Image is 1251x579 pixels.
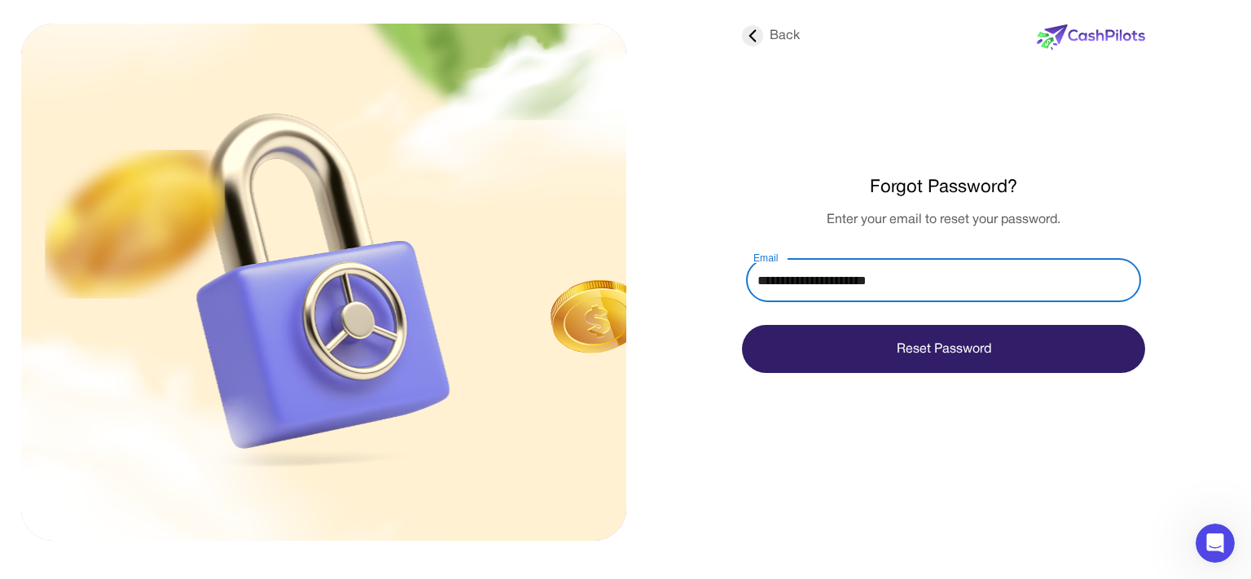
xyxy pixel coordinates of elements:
[742,210,1145,230] div: Enter your email to reset your password.
[1196,524,1235,563] iframe: Intercom live chat
[742,174,1145,201] div: Forgot Password?
[742,25,800,46] div: Back
[1037,24,1145,50] img: new-logo.svg
[742,325,1145,373] button: Reset Password
[753,251,779,265] label: Email
[21,24,626,541] img: forgot-password.svg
